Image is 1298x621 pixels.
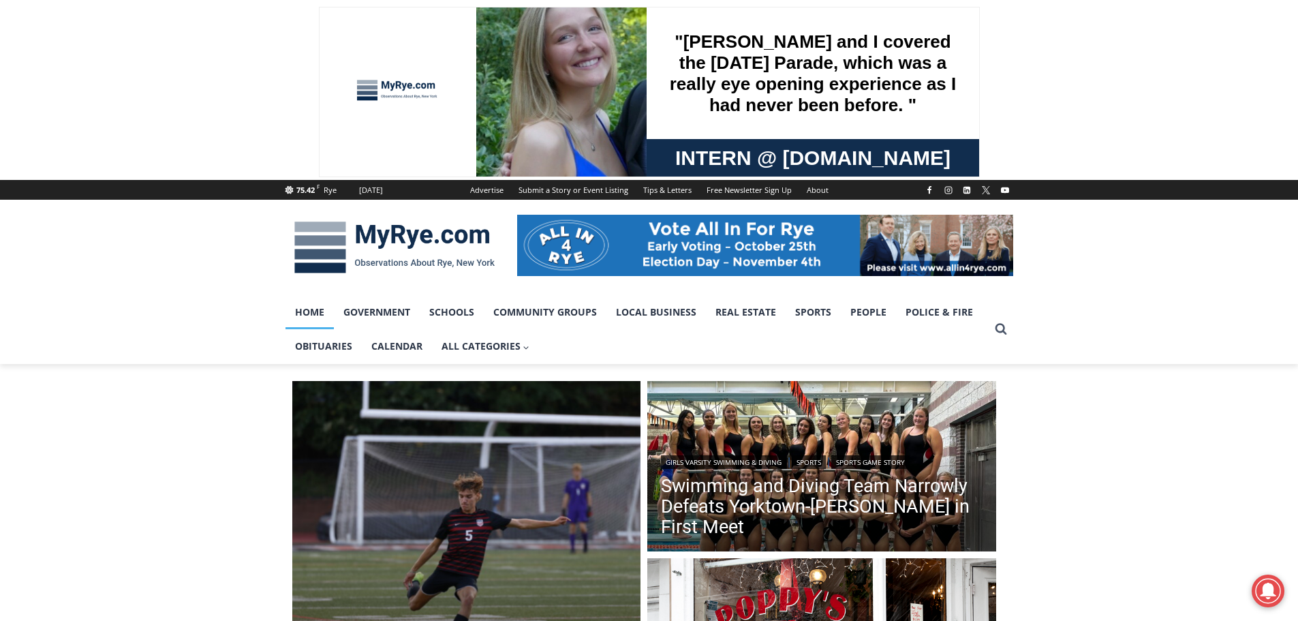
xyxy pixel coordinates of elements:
a: Police & Fire [896,295,983,329]
a: Swimming and Diving Team Narrowly Defeats Yorktown-[PERSON_NAME] in First Meet [661,476,983,537]
a: Obituaries [285,329,362,363]
a: Instagram [940,182,957,198]
span: Intern @ [DOMAIN_NAME] [356,136,632,166]
a: Schools [420,295,484,329]
a: People [841,295,896,329]
a: Free Newsletter Sign Up [699,180,799,200]
a: Tips & Letters [636,180,699,200]
a: Advertise [463,180,511,200]
div: | | [661,453,983,469]
span: 75.42 [296,185,315,195]
button: View Search Form [989,317,1013,342]
a: Read More Swimming and Diving Team Narrowly Defeats Yorktown-Somers in First Meet [647,381,996,556]
div: "the precise, almost orchestrated movements of cutting and assembling sushi and [PERSON_NAME] mak... [140,85,200,163]
a: Government [334,295,420,329]
a: Calendar [362,329,432,363]
img: All in for Rye [517,215,1013,276]
nav: Primary Navigation [285,295,989,364]
div: [DATE] [359,184,383,196]
span: Open Tues. - Sun. [PHONE_NUMBER] [4,140,134,192]
img: (PHOTO: The 2024 Rye - Rye Neck - Blind Brook Varsity Swimming Team.) [647,381,996,556]
a: Local Business [606,295,706,329]
nav: Secondary Navigation [463,180,836,200]
span: F [317,183,320,190]
a: YouTube [997,182,1013,198]
img: MyRye.com [285,212,504,283]
a: Home [285,295,334,329]
a: Sports [792,455,826,469]
button: Child menu of All Categories [432,329,540,363]
a: Community Groups [484,295,606,329]
a: Submit a Story or Event Listing [511,180,636,200]
div: Rye [324,184,337,196]
a: Girls Varsity Swimming & Diving [661,455,786,469]
a: Sports [786,295,841,329]
div: "[PERSON_NAME] and I covered the [DATE] Parade, which was a really eye opening experience as I ha... [344,1,644,132]
a: X [978,182,994,198]
a: Open Tues. - Sun. [PHONE_NUMBER] [1,137,137,170]
a: Linkedin [959,182,975,198]
a: Intern @ [DOMAIN_NAME] [328,132,660,170]
a: About [799,180,836,200]
a: Real Estate [706,295,786,329]
a: Sports Game Story [831,455,910,469]
a: Facebook [921,182,938,198]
